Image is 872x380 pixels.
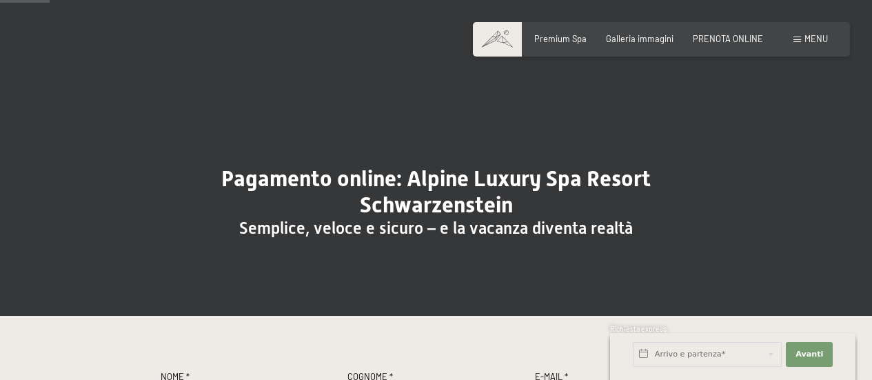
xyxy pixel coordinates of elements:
[786,342,833,367] button: Avanti
[606,33,673,44] a: Galleria immagini
[610,325,667,333] span: Richiesta express
[221,166,651,218] span: Pagamento online: Alpine Luxury Spa Resort Schwarzenstein
[795,349,823,360] span: Avanti
[804,33,828,44] span: Menu
[239,219,633,238] span: Semplice, veloce e sicuro – e la vacanza diventa realtà
[693,33,763,44] a: PRENOTA ONLINE
[534,33,587,44] a: Premium Spa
